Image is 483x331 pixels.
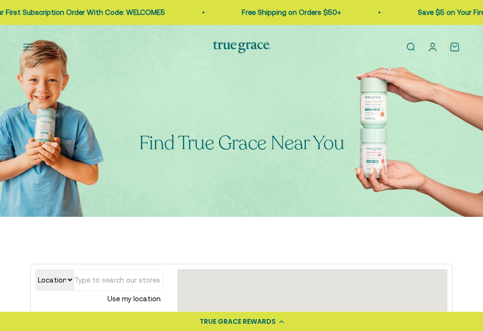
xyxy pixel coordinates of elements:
[35,311,59,319] label: Radius:
[35,309,163,321] div: miles
[63,311,72,319] span: 20
[200,317,276,327] div: TRUE GRACE REWARDS
[74,269,163,291] input: Type to search our stores
[242,8,341,16] a: Free Shipping on Orders $50+
[105,291,163,307] button: Use my location
[139,130,344,156] split-lines: Find True Grace Near You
